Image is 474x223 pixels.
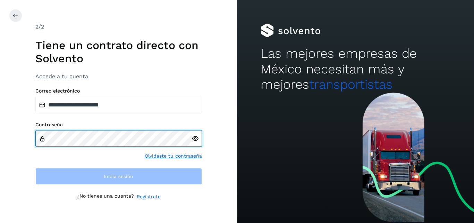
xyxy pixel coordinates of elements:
a: Regístrate [137,193,161,200]
span: 2 [35,23,39,30]
a: Olvidaste tu contraseña [145,152,202,160]
label: Contraseña [35,122,202,128]
h1: Tiene un contrato directo con Solvento [35,39,202,65]
span: Inicia sesión [104,174,133,179]
div: /2 [35,23,202,31]
h3: Accede a tu cuenta [35,73,202,80]
label: Correo electrónico [35,88,202,94]
button: Inicia sesión [35,168,202,185]
span: transportistas [309,77,392,92]
h2: Las mejores empresas de México necesitan más y mejores [261,46,450,92]
p: ¿No tienes una cuenta? [77,193,134,200]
